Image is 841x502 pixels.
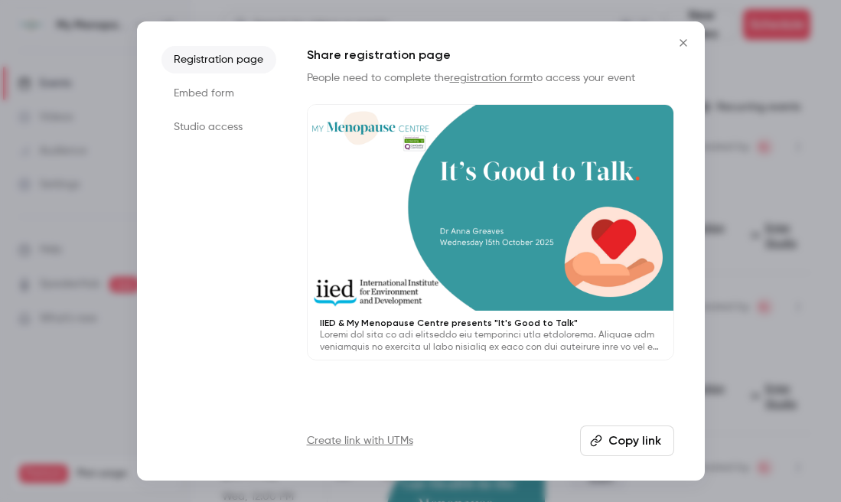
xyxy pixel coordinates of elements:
[320,329,661,354] p: Loremi dol sita co adi elitseddo eiu temporinci utla etdolorema. Aliquae adm veniamquis no exerci...
[161,80,276,107] li: Embed form
[668,28,699,58] button: Close
[307,46,674,64] h1: Share registration page
[320,317,661,329] p: IIED & My Menopause Centre presents "It's Good to Talk"
[307,70,674,86] p: People need to complete the to access your event
[580,425,674,456] button: Copy link
[161,46,276,73] li: Registration page
[307,433,413,448] a: Create link with UTMs
[161,113,276,141] li: Studio access
[307,104,674,360] a: IIED & My Menopause Centre presents "It's Good to Talk"Loremi dol sita co adi elitseddo eiu tempo...
[450,73,533,83] a: registration form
